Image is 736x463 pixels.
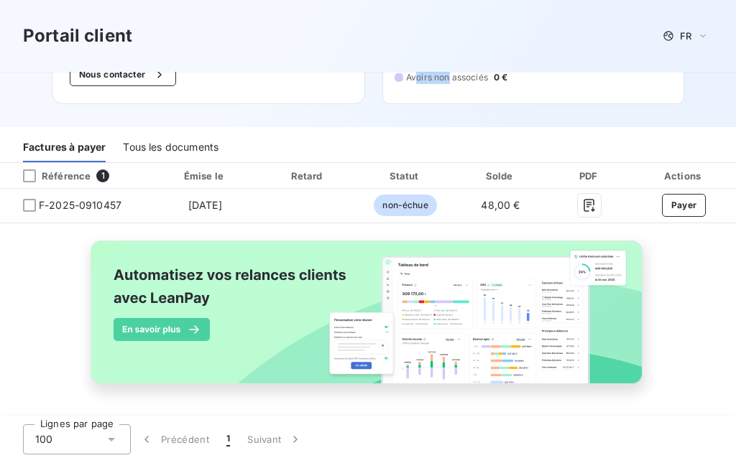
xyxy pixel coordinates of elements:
[218,424,239,454] button: 1
[239,424,311,454] button: Suivant
[635,169,733,183] div: Actions
[23,132,106,162] div: Factures à payer
[78,232,658,408] img: banner
[123,132,218,162] div: Tous les documents
[374,195,436,216] span: non-échue
[551,169,629,183] div: PDF
[456,169,545,183] div: Solde
[155,169,256,183] div: Émise le
[39,198,121,212] span: F-2025-0910457
[406,71,488,84] span: Avoirs non associés
[262,169,354,183] div: Retard
[131,424,218,454] button: Précédent
[188,199,222,211] span: [DATE]
[70,63,176,86] button: Nous contacter
[11,169,91,182] div: Référence
[35,432,52,446] span: 100
[226,432,230,446] span: 1
[494,71,507,84] span: 0 €
[360,169,451,183] div: Statut
[96,169,109,182] span: 1
[481,199,520,211] span: 48,00 €
[680,30,691,42] span: FR
[23,23,132,49] h3: Portail client
[662,194,707,217] button: Payer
